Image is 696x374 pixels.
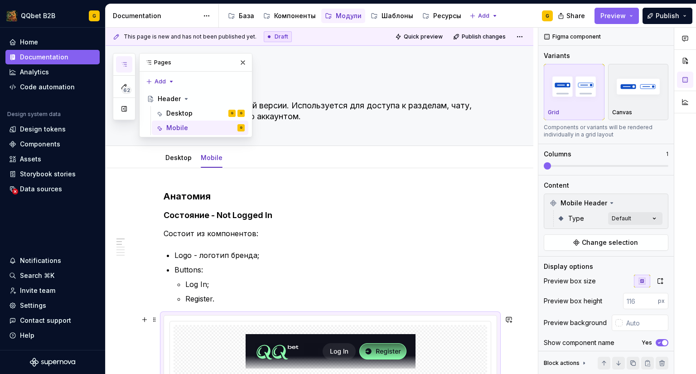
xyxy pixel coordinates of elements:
[433,11,461,20] div: Ресурсы
[20,155,41,164] div: Assets
[185,293,497,304] p: Register.
[544,181,569,190] div: Content
[656,11,679,20] span: Publish
[544,51,570,60] div: Variants
[185,279,497,290] p: Log In;
[5,35,100,49] a: Home
[544,359,580,367] div: Block actions
[140,53,252,72] div: Pages
[553,8,591,24] button: Share
[7,111,61,118] div: Design system data
[20,125,66,134] div: Design tokens
[544,338,614,347] div: Show component name
[467,10,501,22] button: Add
[21,11,55,20] div: QQbet B2B
[164,210,272,220] strong: Состояние - Not Logged In
[5,152,100,166] a: Assets
[166,109,193,118] div: Desktop
[166,123,188,132] div: Mobile
[546,12,549,19] div: G
[642,339,652,346] label: Yes
[164,228,497,239] p: Состоит из компонентов:
[20,140,60,149] div: Components
[30,358,75,367] svg: Supernova Logo
[612,215,631,222] div: Default
[561,199,607,208] span: Mobile Header
[5,268,100,283] button: Search ⌘K
[260,9,319,23] a: Компоненты
[5,253,100,268] button: Notifications
[600,11,626,20] span: Preview
[5,328,100,343] button: Help
[608,212,662,225] button: Default
[5,283,100,298] a: Invite team
[658,297,665,305] p: px
[122,87,131,94] span: 62
[224,9,258,23] a: База
[392,30,447,43] button: Quick preview
[152,106,248,121] a: DesktopGG
[143,75,177,88] button: Add
[544,277,596,286] div: Preview box size
[5,122,100,136] a: Design tokens
[174,250,497,261] p: Logo - логотип бренда;
[275,33,288,40] span: Draft
[20,301,46,310] div: Settings
[20,271,54,280] div: Search ⌘K
[544,64,604,120] button: placeholderGrid
[143,92,248,106] a: Header
[382,11,413,20] div: Шаблоны
[165,154,192,161] a: Desktop
[274,11,316,20] div: Компоненты
[5,298,100,313] a: Settings
[643,8,692,24] button: Publish
[546,196,666,210] div: Mobile Header
[6,10,17,21] img: 491028fe-7948-47f3-9fb2-82dab60b8b20.png
[2,6,103,25] button: QQbet B2BG
[544,357,588,369] div: Block actions
[544,318,607,327] div: Preview background
[321,9,365,23] a: Модули
[5,167,100,181] a: Storybook stories
[155,78,166,85] span: Add
[92,12,96,19] div: G
[566,11,585,20] span: Share
[5,50,100,64] a: Documentation
[197,148,226,167] div: Mobile
[224,7,465,25] div: Page tree
[462,33,506,40] span: Publish changes
[20,331,34,340] div: Help
[623,293,658,309] input: 116
[162,148,195,167] div: Desktop
[544,296,602,306] div: Preview box height
[20,68,49,77] div: Analytics
[201,154,222,161] a: Mobile
[20,83,75,92] div: Code automation
[666,151,668,158] p: 1
[5,80,100,94] a: Code automation
[158,94,181,103] div: Header
[162,98,495,124] textarea: Header для десктопной версии. Используется для доступа к разделам, чату, бонусам и управлению акк...
[164,190,497,203] h3: Анатомия
[612,109,632,116] p: Canvas
[231,109,233,118] div: G
[20,38,38,47] div: Home
[544,150,571,159] div: Columns
[544,234,668,251] button: Change selection
[174,264,497,275] p: Buttons:
[20,256,61,265] div: Notifications
[336,11,362,20] div: Модули
[450,30,510,43] button: Publish changes
[544,124,668,138] div: Components or variants will be rendered individually in a grid layout
[240,109,242,118] div: G
[20,170,76,179] div: Storybook stories
[544,262,593,271] div: Display options
[240,123,242,132] div: G
[5,182,100,196] a: Data sources
[568,214,584,223] span: Type
[594,8,639,24] button: Preview
[608,64,669,120] button: placeholderCanvas
[612,70,665,103] img: placeholder
[5,137,100,151] a: Components
[20,53,68,62] div: Documentation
